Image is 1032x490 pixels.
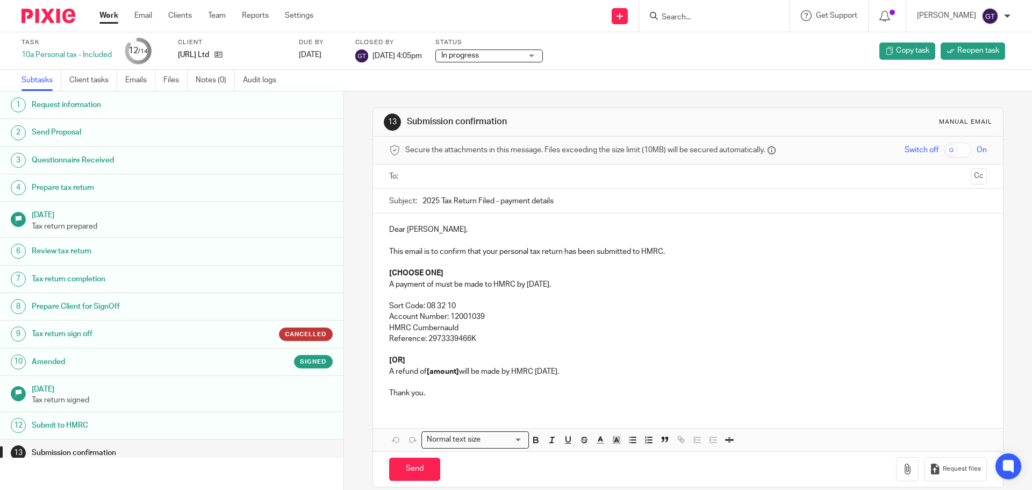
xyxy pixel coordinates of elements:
label: Subject: [389,196,417,207]
div: 3 [11,153,26,168]
img: svg%3E [355,49,368,62]
span: Cancelled [285,330,327,339]
div: 8 [11,299,26,314]
div: 6 [11,244,26,259]
h1: Prepare tax return [32,180,233,196]
label: Closed by [355,38,422,47]
span: Switch off [905,145,938,155]
div: 12 [11,418,26,433]
p: Sort Code: 08 32 10 [389,301,986,311]
div: 7 [11,272,26,287]
button: Cc [971,168,987,184]
p: This email is to confirm that your personal tax return has been submitted to HMRC. [389,246,986,257]
label: Client [178,38,285,47]
div: Search for option [421,431,529,448]
p: Tax return prepared [32,221,333,232]
span: Reopen task [957,45,999,56]
a: Client tasks [69,70,117,91]
span: Normal text size [424,434,483,445]
p: Thank you. [389,388,986,399]
div: 13 [384,113,401,131]
input: Search for option [484,434,522,445]
a: Work [99,10,118,21]
button: Request files [924,457,986,481]
p: Dear [PERSON_NAME], [389,224,986,235]
strong: [CHOOSE ONE] [389,269,443,277]
h1: Prepare Client for SignOff [32,299,233,315]
strong: [amount] [427,368,459,375]
div: 10 [11,354,26,370]
div: 9 [11,326,26,342]
label: To: [389,171,401,182]
p: A refund of will be made by HMRC [DATE]. [389,366,986,377]
p: [URL] Ltd [178,49,209,60]
h1: Submission confirmation [32,445,233,461]
h1: [DATE] [32,207,333,221]
a: Team [208,10,226,21]
a: Copy task [879,42,935,60]
span: [DATE] 4:05pm [372,52,422,59]
div: Manual email [939,118,992,126]
div: [DATE] [299,49,342,60]
strong: [OR] [389,357,405,364]
h1: Amended [32,354,233,370]
div: 10a Personal tax - Included [21,49,112,60]
span: Request files [943,465,981,473]
a: Reports [242,10,269,21]
p: Reference: 2973339466K [389,333,986,344]
h1: Tax return completion [32,271,233,287]
img: Pixie [21,9,75,23]
h1: Send Proposal [32,124,233,140]
a: Settings [285,10,313,21]
label: Task [21,38,112,47]
div: 12 [128,45,148,57]
span: Secure the attachments in this message. Files exceeding the size limit (10MB) will be secured aut... [405,145,765,155]
a: Subtasks [21,70,61,91]
a: Emails [125,70,155,91]
label: Status [435,38,543,47]
a: Files [163,70,188,91]
h1: Tax return sign off [32,326,233,342]
span: In progress [441,52,479,59]
h1: [DATE] [32,381,333,395]
div: 13 [11,445,26,460]
h1: Request information [32,97,233,113]
h1: Submit to HMRC [32,417,233,434]
a: Notes (0) [196,70,235,91]
p: HMRC Cumbernauld [389,323,986,333]
p: [PERSON_NAME] [917,10,976,21]
span: On [977,145,987,155]
span: Signed [300,357,327,366]
p: A payment of must be made to HMRC by [DATE]. [389,279,986,290]
span: Get Support [816,12,857,19]
div: 1 [11,97,26,112]
p: Tax return signed [32,395,333,406]
h1: Submission confirmation [407,116,711,127]
div: 2 [11,125,26,140]
input: Send [389,458,440,481]
img: svg%3E [981,8,999,25]
h1: Questionnaire Received [32,152,233,168]
input: Search [661,13,757,23]
p: Account Number: 12001039 [389,311,986,322]
a: Clients [168,10,192,21]
a: Audit logs [243,70,284,91]
h1: Review tax return [32,243,233,259]
span: Copy task [896,45,929,56]
small: /14 [138,48,148,54]
label: Due by [299,38,342,47]
div: 4 [11,180,26,195]
a: Email [134,10,152,21]
a: Reopen task [941,42,1005,60]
